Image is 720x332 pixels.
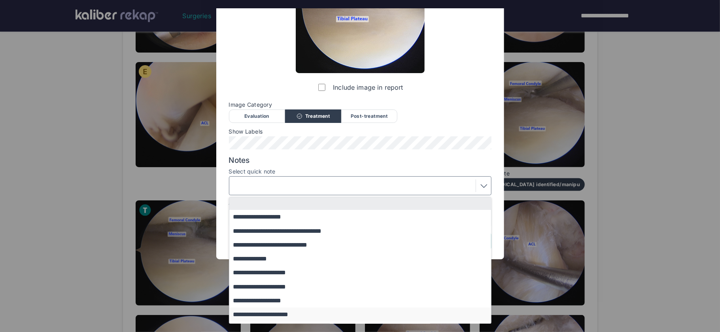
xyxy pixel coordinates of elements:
[317,79,403,95] label: Include image in report
[229,156,491,165] span: Notes
[229,128,491,135] span: Show Labels
[285,109,341,123] div: Treatment
[318,84,325,91] input: Include image in report
[229,102,491,108] span: Image Category
[341,109,397,123] div: Post-treatment
[229,109,285,123] div: Evaluation
[229,168,491,175] label: Select quick note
